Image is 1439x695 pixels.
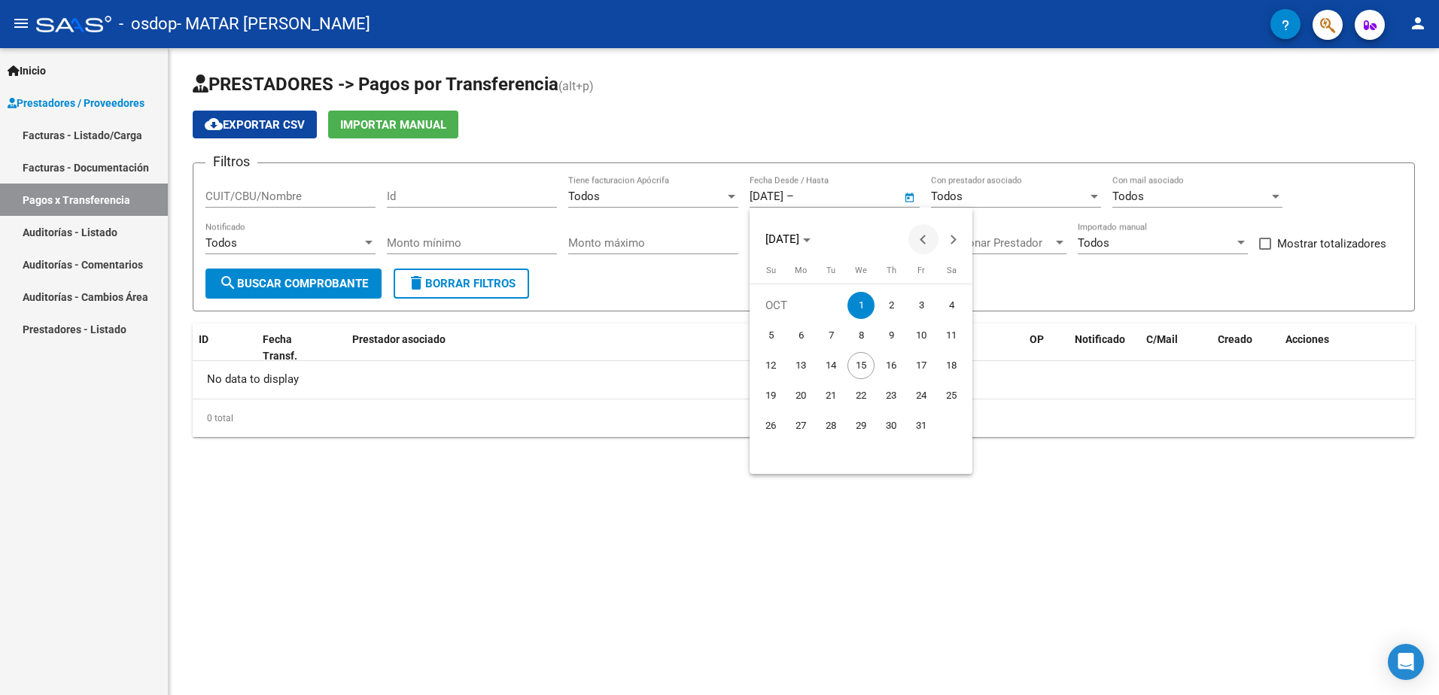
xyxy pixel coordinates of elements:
span: 29 [847,412,875,439]
span: 20 [787,382,814,409]
button: October 11, 2025 [936,320,966,351]
button: October 12, 2025 [756,351,786,381]
span: 10 [908,322,935,349]
button: October 25, 2025 [936,381,966,411]
span: Fr [917,266,925,275]
span: 11 [938,322,965,349]
button: October 29, 2025 [846,411,876,441]
button: October 23, 2025 [876,381,906,411]
span: 31 [908,412,935,439]
button: October 8, 2025 [846,320,876,351]
span: 13 [787,352,814,379]
span: 19 [757,382,784,409]
span: 3 [908,292,935,319]
span: 8 [847,322,875,349]
button: October 1, 2025 [846,290,876,320]
span: Mo [795,266,807,275]
button: October 19, 2025 [756,381,786,411]
span: 12 [757,352,784,379]
span: 24 [908,382,935,409]
button: October 13, 2025 [786,351,816,381]
button: October 6, 2025 [786,320,816,351]
span: 30 [878,412,905,439]
button: October 27, 2025 [786,411,816,441]
span: Sa [947,266,957,275]
span: 14 [817,352,844,379]
span: 18 [938,352,965,379]
button: Previous month [908,224,939,254]
span: Tu [826,266,835,275]
span: 7 [817,322,844,349]
td: OCT [756,290,846,320]
button: October 28, 2025 [816,411,846,441]
span: 5 [757,322,784,349]
div: Open Intercom Messenger [1388,644,1424,680]
button: October 3, 2025 [906,290,936,320]
button: October 21, 2025 [816,381,846,411]
span: 4 [938,292,965,319]
button: October 7, 2025 [816,320,846,351]
span: 17 [908,352,935,379]
button: Choose month and year [759,226,817,253]
button: October 30, 2025 [876,411,906,441]
span: 1 [847,292,875,319]
button: October 5, 2025 [756,320,786,351]
span: 26 [757,412,784,439]
span: 25 [938,382,965,409]
button: October 22, 2025 [846,381,876,411]
span: 21 [817,382,844,409]
button: October 10, 2025 [906,320,936,351]
span: 15 [847,352,875,379]
button: October 16, 2025 [876,351,906,381]
span: 23 [878,382,905,409]
span: 22 [847,382,875,409]
button: October 17, 2025 [906,351,936,381]
span: [DATE] [765,232,799,246]
span: 9 [878,322,905,349]
button: October 15, 2025 [846,351,876,381]
button: Next month [939,224,969,254]
span: Su [766,266,776,275]
button: October 18, 2025 [936,351,966,381]
button: October 2, 2025 [876,290,906,320]
span: 27 [787,412,814,439]
span: Th [887,266,896,275]
button: October 9, 2025 [876,320,906,351]
button: October 14, 2025 [816,351,846,381]
button: October 26, 2025 [756,411,786,441]
button: October 24, 2025 [906,381,936,411]
span: 2 [878,292,905,319]
span: We [855,266,867,275]
button: October 20, 2025 [786,381,816,411]
button: October 31, 2025 [906,411,936,441]
span: 28 [817,412,844,439]
span: 16 [878,352,905,379]
span: 6 [787,322,814,349]
button: October 4, 2025 [936,290,966,320]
